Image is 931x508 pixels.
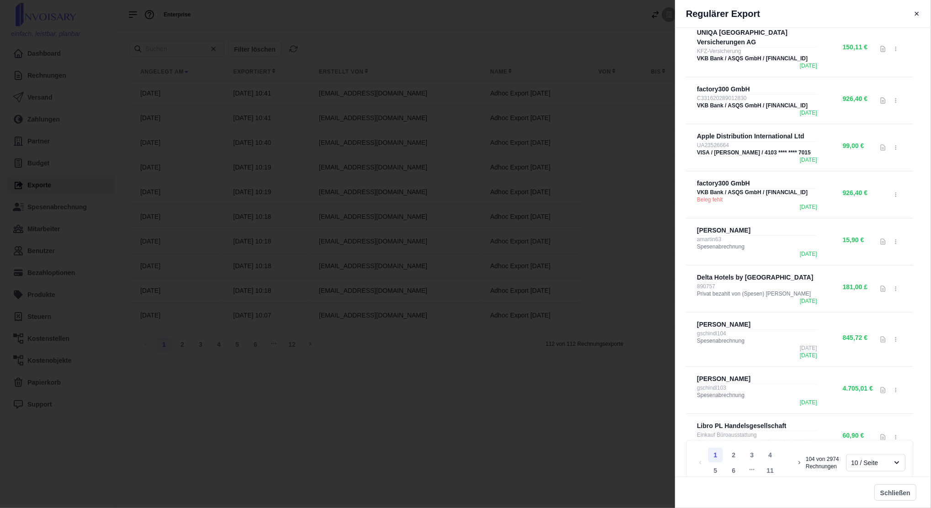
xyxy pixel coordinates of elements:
[843,94,868,105] div: 926,40 €
[806,455,846,470] div: 104 von 2974 Rechnungen
[697,196,817,203] div: Beleg fehlt
[697,29,787,46] a: UNIQA [GEOGRAPHIC_DATA] Versicherungen AG
[697,330,817,337] div: gschindl104
[697,344,817,352] div: [DATE]
[726,448,741,462] li: 2
[697,102,817,109] div: VKB Bank / ASQS GmbH / [FINANCIAL_ID]
[697,95,817,102] div: C331620289012830
[697,352,817,359] div: [DATE]
[874,484,916,501] button: Schließen
[697,132,804,140] a: Apple Distribution International Ltd
[745,448,759,462] li: 3
[697,375,750,382] a: [PERSON_NAME]
[843,141,864,152] div: 99,00 €
[697,290,817,297] div: Privat bezahlt von (Spesen) [PERSON_NAME]
[697,180,750,187] a: factory300 GmbH
[843,431,864,442] div: 60,90 €
[843,42,868,53] div: 150,11 €
[697,142,817,149] div: UA23526664
[697,274,814,281] a: Delta Hotels by [GEOGRAPHIC_DATA]
[843,282,868,293] div: 181,00 £
[697,236,817,243] div: amartin63
[697,85,750,93] a: factory300 GmbH
[697,227,750,234] a: [PERSON_NAME]
[697,283,817,290] div: 890757
[697,62,817,69] div: [DATE]
[726,463,741,478] li: 6
[697,399,817,406] div: [DATE]
[697,48,817,55] div: KFZ-Versicherung
[851,458,884,468] div: 10 / Seite
[843,235,864,246] div: 15,90 €
[697,250,817,258] div: [DATE]
[763,448,777,462] li: 4
[708,463,723,478] li: 5
[843,188,868,199] div: 926,40 €
[697,297,817,305] div: [DATE]
[697,439,817,446] div: Privat bezahlt von (Spesen) [PERSON_NAME]
[843,384,873,395] div: 4.705,01 €
[697,203,817,211] div: [DATE]
[697,109,817,116] div: [DATE]
[697,337,817,344] div: Spesenabrechnung
[697,156,817,164] div: [DATE]
[843,333,868,344] div: 845,72 €
[697,149,817,156] div: VISA / [PERSON_NAME] / 4103 **** **** 7015
[697,243,817,250] div: Spesenabrechnung
[708,448,723,462] li: 1
[697,189,817,196] div: VKB Bank / ASQS GmbH / [FINANCIAL_ID]
[697,431,817,439] div: Einkauf Büroausstattung
[697,422,787,429] a: Libro PL Handelsgesellschaft
[763,463,777,478] li: 11
[697,392,817,399] div: Spesenabrechnung
[686,7,760,20] h4: Regulärer Export
[697,55,817,62] div: VKB Bank / ASQS GmbH / [FINANCIAL_ID]
[697,384,817,392] div: gschindl103
[697,321,750,328] a: [PERSON_NAME]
